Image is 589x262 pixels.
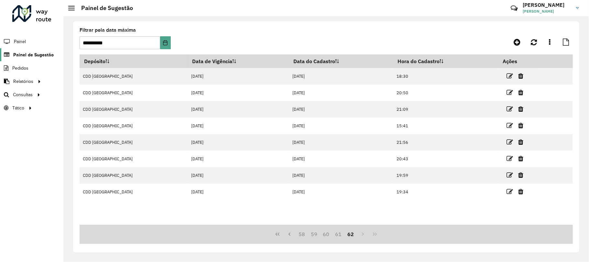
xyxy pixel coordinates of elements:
[188,54,289,68] th: Data de Vigência
[188,184,289,200] td: [DATE]
[393,184,498,200] td: 19:34
[289,118,393,134] td: [DATE]
[289,85,393,101] td: [DATE]
[393,68,498,85] td: 18:30
[284,228,296,240] button: Previous Page
[507,1,521,15] a: Contato Rápido
[518,171,523,179] a: Excluir
[80,167,188,184] td: CDD [GEOGRAPHIC_DATA]
[13,51,54,58] span: Painel de Sugestão
[12,65,28,72] span: Pedidos
[507,121,513,130] a: Editar
[523,8,571,14] span: [PERSON_NAME]
[80,26,136,34] label: Filtrar pela data máxima
[518,72,523,80] a: Excluir
[160,36,171,49] button: Choose Date
[75,5,133,12] h2: Painel de Sugestão
[393,167,498,184] td: 19:59
[13,78,33,85] span: Relatórios
[13,91,33,98] span: Consultas
[188,101,289,118] td: [DATE]
[80,101,188,118] td: CDD [GEOGRAPHIC_DATA]
[296,228,308,240] button: 58
[289,101,393,118] td: [DATE]
[518,187,523,196] a: Excluir
[393,85,498,101] td: 20:50
[289,151,393,167] td: [DATE]
[393,151,498,167] td: 20:43
[271,228,284,240] button: First Page
[393,118,498,134] td: 15:41
[289,167,393,184] td: [DATE]
[188,134,289,151] td: [DATE]
[507,88,513,97] a: Editar
[393,54,498,68] th: Hora do Cadastro
[14,38,26,45] span: Painel
[518,121,523,130] a: Excluir
[80,68,188,85] td: CDD [GEOGRAPHIC_DATA]
[518,138,523,146] a: Excluir
[507,187,513,196] a: Editar
[188,118,289,134] td: [DATE]
[308,228,320,240] button: 59
[344,228,357,240] button: 62
[507,105,513,113] a: Editar
[188,68,289,85] td: [DATE]
[320,228,333,240] button: 60
[188,85,289,101] td: [DATE]
[80,151,188,167] td: CDD [GEOGRAPHIC_DATA]
[80,85,188,101] td: CDD [GEOGRAPHIC_DATA]
[498,54,537,68] th: Ações
[507,154,513,163] a: Editar
[332,228,344,240] button: 61
[80,184,188,200] td: CDD [GEOGRAPHIC_DATA]
[12,105,24,111] span: Tático
[80,54,188,68] th: Depósito
[518,88,523,97] a: Excluir
[523,2,571,8] h3: [PERSON_NAME]
[289,54,393,68] th: Data do Cadastro
[289,68,393,85] td: [DATE]
[289,184,393,200] td: [DATE]
[518,105,523,113] a: Excluir
[289,134,393,151] td: [DATE]
[393,134,498,151] td: 21:56
[393,101,498,118] td: 21:09
[80,134,188,151] td: CDD [GEOGRAPHIC_DATA]
[80,118,188,134] td: CDD [GEOGRAPHIC_DATA]
[518,154,523,163] a: Excluir
[188,151,289,167] td: [DATE]
[507,138,513,146] a: Editar
[507,72,513,80] a: Editar
[507,171,513,179] a: Editar
[188,167,289,184] td: [DATE]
